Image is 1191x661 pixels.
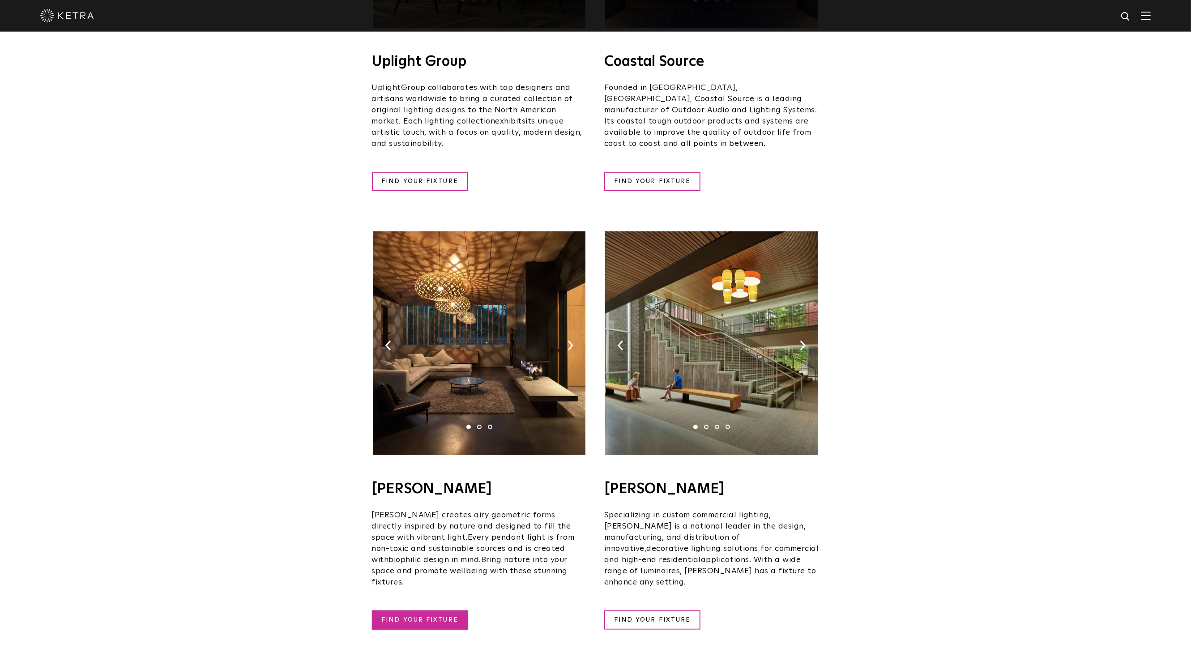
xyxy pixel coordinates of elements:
img: TruBridge_KetraReadySolutions-01.jpg [373,231,585,455]
a: FIND YOUR FIXTURE [604,172,700,191]
img: arrow-right-black.svg [568,341,573,350]
a: FIND YOUR FIXTURE [372,610,468,630]
img: Lumetta_KetraReadySolutions-03.jpg [605,231,818,455]
a: FIND YOUR FIXTURE [604,610,700,630]
span: is a national leader in the design, manufacturing, and distribution of innovative, [604,522,806,553]
img: arrow-right-black.svg [800,341,806,350]
h4: Uplight Group [372,55,587,69]
img: Hamburger%20Nav.svg [1141,11,1151,20]
h4: [PERSON_NAME] [372,482,587,496]
img: ketra-logo-2019-white [40,9,94,22]
span: Bring nature into your space and promote wellbeing with these stunning fixtures. [372,556,568,586]
span: Every pendant light is from non-toxic and sustainable sources and is created with [372,533,575,564]
span: its unique artistic touch, with a focus on quality, modern design, and sustainability. [372,117,583,148]
span: [PERSON_NAME] [604,522,672,530]
span: Group collaborates with top designers and artisans worldwide to bring a curated collection of ori... [372,84,573,125]
span: Uplight [372,84,401,92]
a: FIND YOUR FIXTURE [372,172,468,191]
span: Specializing in custom commercial lighting, [604,511,771,519]
img: search icon [1120,11,1131,22]
span: applications. With a wide range of luminaires, [PERSON_NAME] has a fixture to enhance any setting. [604,556,816,586]
h4: [PERSON_NAME] [604,482,819,496]
span: exhibits [495,117,526,125]
h4: Coastal Source [604,55,819,69]
span: [PERSON_NAME] creates airy geometric forms directly inspired by nature and designed to fill the s... [372,511,571,542]
img: arrow-left-black.svg [385,341,391,350]
span: Founded in [GEOGRAPHIC_DATA], [GEOGRAPHIC_DATA], Coastal Source is a leading manufacturer of Outd... [604,84,817,148]
p: biophilic design in mind. [372,510,587,588]
img: arrow-left-black.svg [618,341,623,350]
span: decorative lighting solutions for commercial and high-end residential [604,545,819,564]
